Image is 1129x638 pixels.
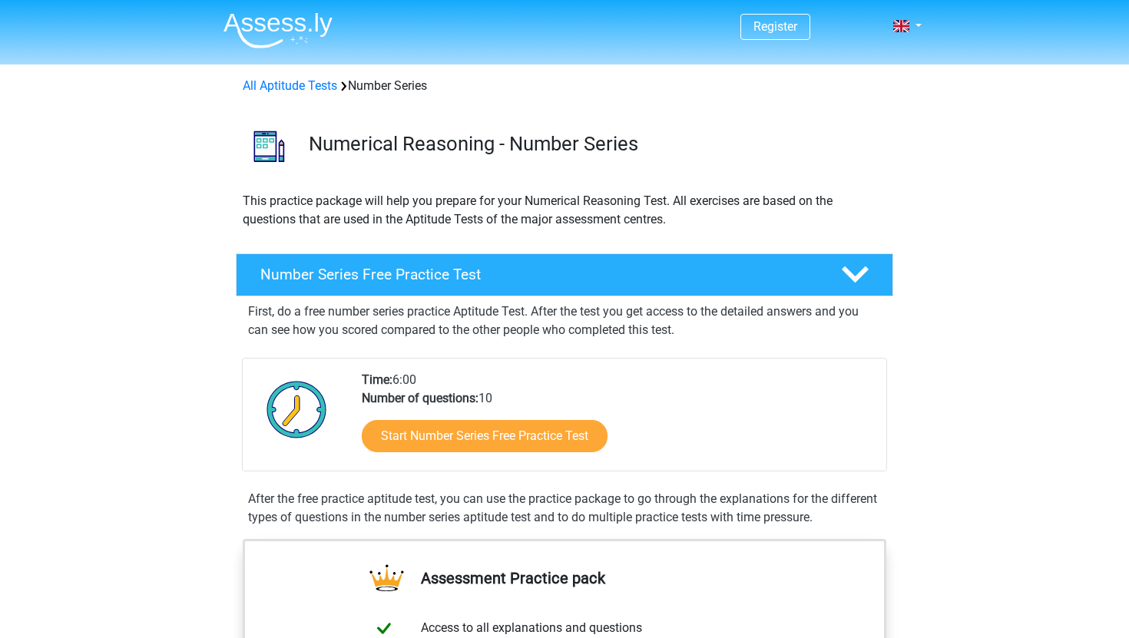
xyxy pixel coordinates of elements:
[309,132,881,156] h3: Numerical Reasoning - Number Series
[362,372,392,387] b: Time:
[753,19,797,34] a: Register
[350,371,886,471] div: 6:00 10
[248,302,881,339] p: First, do a free number series practice Aptitude Test. After the test you get access to the detai...
[243,78,337,93] a: All Aptitude Tests
[242,490,887,527] div: After the free practice aptitude test, you can use the practice package to go through the explana...
[362,391,478,405] b: Number of questions:
[243,192,886,229] p: This practice package will help you prepare for your Numerical Reasoning Test. All exercises are ...
[258,371,336,448] img: Clock
[362,420,608,452] a: Start Number Series Free Practice Test
[237,114,302,179] img: number series
[223,12,333,48] img: Assessly
[237,77,892,95] div: Number Series
[260,266,816,283] h4: Number Series Free Practice Test
[230,253,899,296] a: Number Series Free Practice Test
